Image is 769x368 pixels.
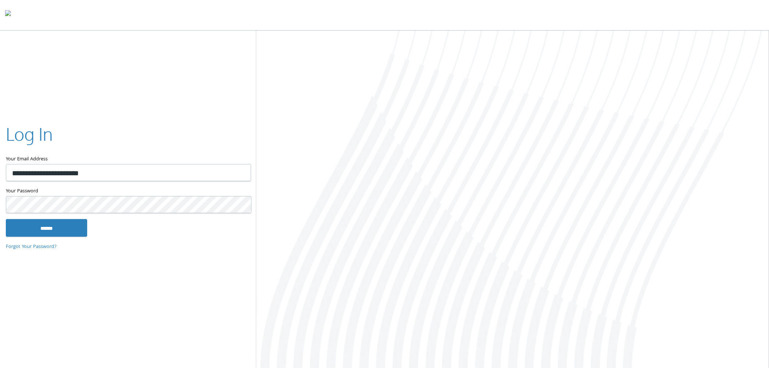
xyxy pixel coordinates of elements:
[6,187,250,196] label: Your Password
[237,168,246,177] keeper-lock: Open Keeper Popup
[6,122,53,146] h2: Log In
[237,200,246,209] keeper-lock: Open Keeper Popup
[5,8,11,22] img: todyl-logo-dark.svg
[6,243,57,251] a: Forgot Your Password?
